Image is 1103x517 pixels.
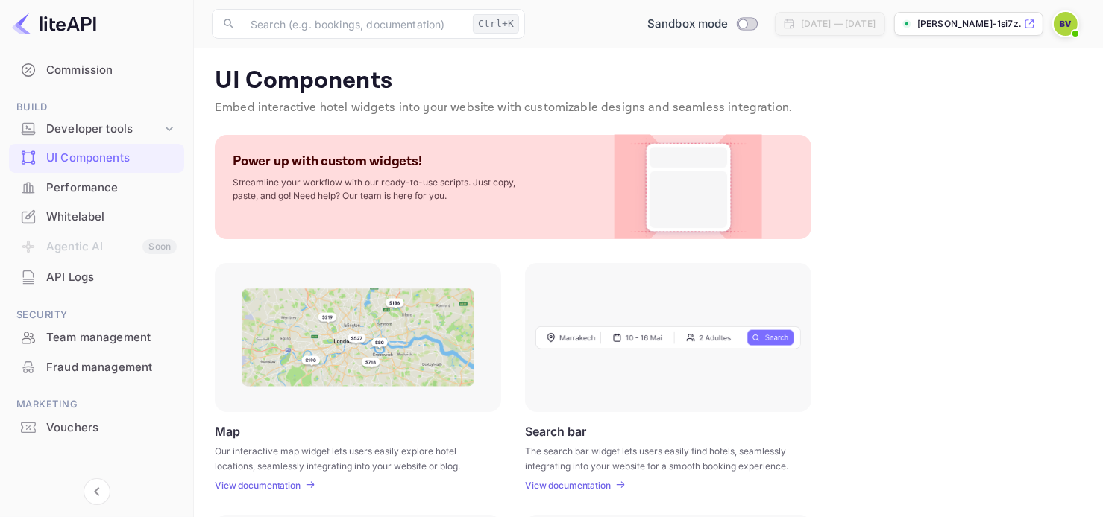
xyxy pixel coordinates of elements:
p: The search bar widget lets users easily find hotels, seamlessly integrating into your website for... [525,444,793,471]
div: Fraud management [9,353,184,382]
a: Vouchers [9,413,184,441]
p: UI Components [215,66,1082,96]
div: Fraud management [46,359,177,376]
a: Commission [9,56,184,83]
img: LiteAPI logo [12,12,96,36]
div: Vouchers [9,413,184,443]
div: Team management [46,329,177,346]
p: Our interactive map widget lets users easily explore hotel locations, seamlessly integrating into... [215,444,483,471]
a: Fraud management [9,353,184,381]
a: View documentation [215,480,305,491]
button: Collapse navigation [84,478,110,505]
div: Vouchers [46,419,177,437]
a: Performance [9,174,184,201]
a: Team management [9,323,184,351]
span: Build [9,99,184,115]
div: API Logs [9,263,184,292]
div: UI Components [9,144,184,173]
div: UI Components [46,150,177,167]
a: Earnings [9,26,184,54]
img: Search Frame [535,326,801,349]
div: Team management [9,323,184,352]
img: Bryce Veller [1054,12,1078,36]
a: API Logs [9,263,184,291]
div: Commission [9,56,184,85]
p: Power up with custom widgets! [233,153,422,170]
p: View documentation [215,480,301,491]
img: Map Frame [242,288,474,387]
div: Whitelabel [9,203,184,232]
div: Developer tools [46,121,162,138]
div: Developer tools [9,116,184,142]
input: Search (e.g. bookings, documentation) [242,9,467,39]
p: [PERSON_NAME]-1si7z.nui... [917,17,1021,31]
p: Search bar [525,424,586,438]
p: Map [215,424,240,438]
span: Security [9,307,184,323]
a: View documentation [525,480,615,491]
div: Whitelabel [46,209,177,226]
div: Ctrl+K [473,14,519,34]
div: [DATE] — [DATE] [801,17,876,31]
p: Embed interactive hotel widgets into your website with customizable designs and seamless integrat... [215,99,1082,117]
div: Switch to Production mode [641,16,763,33]
img: Custom Widget PNG [628,135,749,239]
div: Performance [9,174,184,203]
p: View documentation [525,480,611,491]
p: Streamline your workflow with our ready-to-use scripts. Just copy, paste, and go! Need help? Our ... [233,176,531,203]
div: API Logs [46,269,177,286]
span: Marketing [9,396,184,413]
div: Performance [46,180,177,197]
a: UI Components [9,144,184,171]
span: Sandbox mode [647,16,729,33]
div: Commission [46,62,177,79]
a: Whitelabel [9,203,184,230]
